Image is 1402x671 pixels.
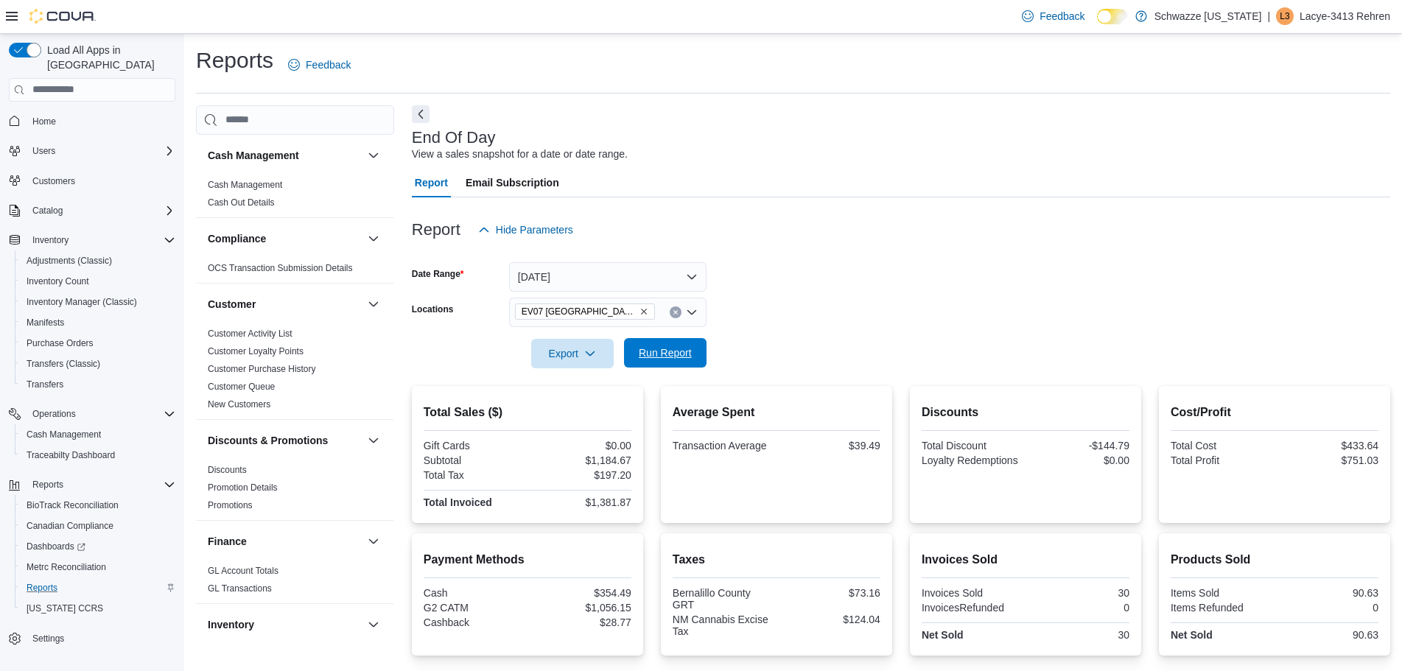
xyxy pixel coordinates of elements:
[1280,7,1289,25] span: L3
[424,469,525,481] div: Total Tax
[208,148,362,163] button: Cash Management
[208,231,362,246] button: Compliance
[208,382,275,392] a: Customer Queue
[3,200,181,221] button: Catalog
[1171,404,1378,421] h2: Cost/Profit
[21,355,175,373] span: Transfers (Classic)
[415,168,448,197] span: Report
[282,50,357,80] a: Feedback
[424,404,631,421] h2: Total Sales ($)
[208,583,272,594] span: GL Transactions
[27,476,69,493] button: Reports
[15,374,181,395] button: Transfers
[1276,7,1294,25] div: Lacye-3413 Rehren
[32,175,75,187] span: Customers
[41,43,175,72] span: Load All Apps in [GEOGRAPHIC_DATA]
[1028,587,1129,599] div: 30
[27,231,74,249] button: Inventory
[424,454,525,466] div: Subtotal
[21,273,95,290] a: Inventory Count
[208,329,292,339] a: Customer Activity List
[27,172,175,190] span: Customers
[208,262,353,274] span: OCS Transaction Submission Details
[1300,7,1390,25] p: Lacye-3413 Rehren
[27,379,63,390] span: Transfers
[21,252,118,270] a: Adjustments (Classic)
[21,293,175,311] span: Inventory Manager (Classic)
[27,582,57,594] span: Reports
[21,355,106,373] a: Transfers (Classic)
[21,517,175,535] span: Canadian Compliance
[1028,629,1129,641] div: 30
[32,116,56,127] span: Home
[15,577,181,598] button: Reports
[208,500,253,510] a: Promotions
[686,306,698,318] button: Open list of options
[673,587,774,611] div: Bernalillo County GRT
[1097,9,1128,24] input: Dark Mode
[208,565,278,577] span: GL Account Totals
[424,551,631,569] h2: Payment Methods
[32,633,64,644] span: Settings
[27,202,175,219] span: Catalog
[673,614,774,637] div: NM Cannabis Excise Tax
[1028,454,1129,466] div: $0.00
[522,304,637,319] span: EV07 [GEOGRAPHIC_DATA]
[3,141,181,161] button: Users
[412,303,454,315] label: Locations
[208,381,275,393] span: Customer Queue
[21,579,63,597] a: Reports
[1171,602,1272,614] div: Items Refunded
[196,46,273,75] h1: Reports
[365,616,382,633] button: Inventory
[21,446,175,464] span: Traceabilty Dashboard
[27,142,61,160] button: Users
[779,440,880,452] div: $39.49
[27,275,89,287] span: Inventory Count
[208,148,299,163] h3: Cash Management
[365,432,382,449] button: Discounts & Promotions
[27,499,119,511] span: BioTrack Reconciliation
[530,602,631,614] div: $1,056.15
[208,534,247,549] h3: Finance
[27,405,82,423] button: Operations
[21,334,99,352] a: Purchase Orders
[15,516,181,536] button: Canadian Compliance
[515,303,655,320] span: EV07 Paradise Hills
[365,147,382,164] button: Cash Management
[779,587,880,599] div: $73.16
[15,333,181,354] button: Purchase Orders
[530,616,631,628] div: $28.77
[472,215,579,245] button: Hide Parameters
[32,145,55,157] span: Users
[412,129,496,147] h3: End Of Day
[530,454,631,466] div: $1,184.67
[208,398,270,410] span: New Customers
[1277,587,1378,599] div: 90.63
[208,464,247,476] span: Discounts
[779,614,880,625] div: $124.04
[21,426,175,443] span: Cash Management
[21,558,175,576] span: Metrc Reconciliation
[15,424,181,445] button: Cash Management
[466,168,559,197] span: Email Subscription
[21,252,175,270] span: Adjustments (Classic)
[1277,629,1378,641] div: 90.63
[21,314,175,331] span: Manifests
[27,629,175,647] span: Settings
[208,617,362,632] button: Inventory
[1171,440,1272,452] div: Total Cost
[208,566,278,576] a: GL Account Totals
[29,9,96,24] img: Cova
[670,306,681,318] button: Clear input
[27,449,115,461] span: Traceabilty Dashboard
[412,147,628,162] div: View a sales snapshot for a date or date range.
[21,426,107,443] a: Cash Management
[1171,629,1213,641] strong: Net Sold
[208,363,316,375] span: Customer Purchase History
[306,57,351,72] span: Feedback
[365,230,382,247] button: Compliance
[196,176,394,217] div: Cash Management
[922,602,1023,614] div: InvoicesRefunded
[1277,454,1378,466] div: $751.03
